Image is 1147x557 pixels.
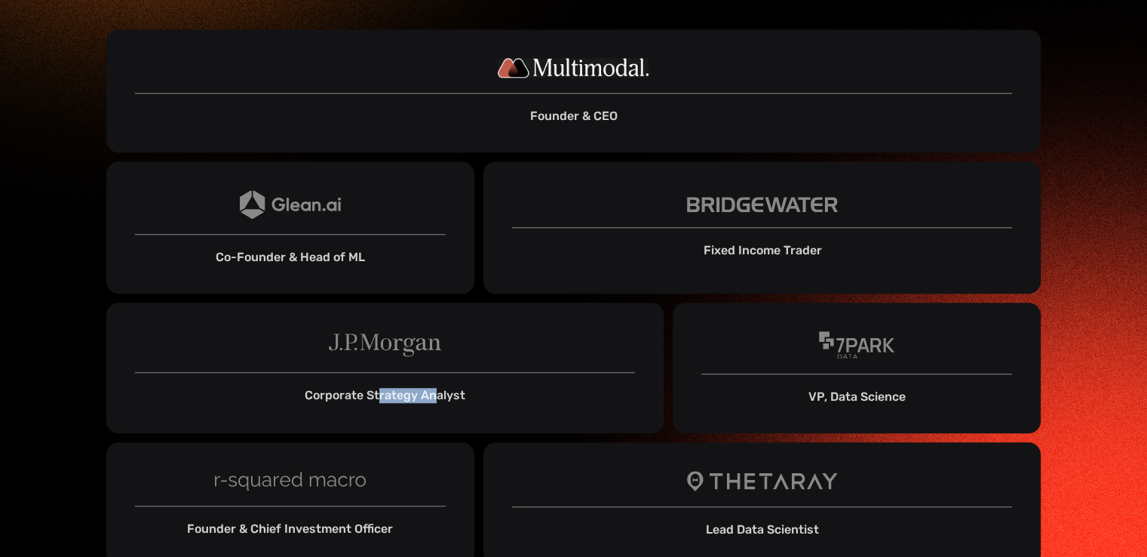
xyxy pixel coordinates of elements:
div: Fixed Income Trader [703,243,821,258]
div: Founder & Chief Investment Officer [187,522,393,537]
div: Corporate Strategy Analyst [305,388,465,403]
div: Lead Data Scientist [706,522,819,537]
a: Founder & CEO [106,29,1041,152]
div: Founder & CEO [529,109,617,124]
div: VP, Data Science [808,389,906,405]
div: Co-Founder & Head of ML [216,250,365,265]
